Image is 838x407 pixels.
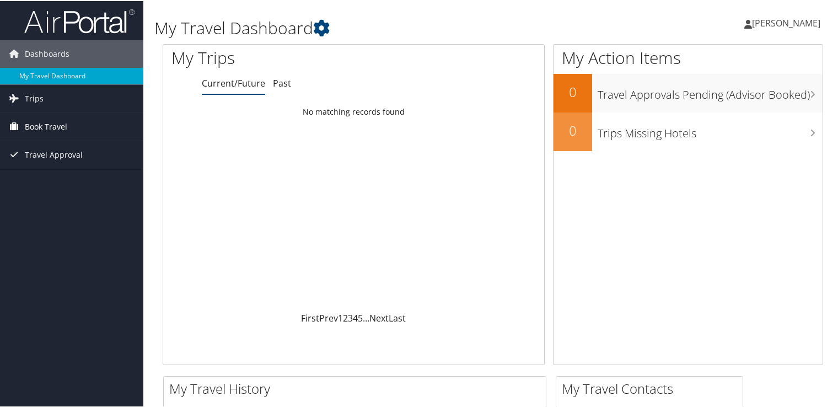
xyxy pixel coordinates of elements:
[363,311,369,323] span: …
[171,45,377,68] h1: My Trips
[343,311,348,323] a: 2
[554,82,592,100] h2: 0
[554,45,823,68] h1: My Action Items
[554,120,592,139] h2: 0
[369,311,389,323] a: Next
[154,15,606,39] h1: My Travel Dashboard
[353,311,358,323] a: 4
[389,311,406,323] a: Last
[273,76,291,88] a: Past
[169,378,546,397] h2: My Travel History
[752,16,820,28] span: [PERSON_NAME]
[163,101,544,121] td: No matching records found
[24,7,135,33] img: airportal-logo.png
[562,378,743,397] h2: My Travel Contacts
[25,84,44,111] span: Trips
[348,311,353,323] a: 3
[301,311,319,323] a: First
[25,140,83,168] span: Travel Approval
[319,311,338,323] a: Prev
[358,311,363,323] a: 5
[25,39,69,67] span: Dashboards
[554,111,823,150] a: 0Trips Missing Hotels
[338,311,343,323] a: 1
[554,73,823,111] a: 0Travel Approvals Pending (Advisor Booked)
[598,119,823,140] h3: Trips Missing Hotels
[598,81,823,101] h3: Travel Approvals Pending (Advisor Booked)
[744,6,831,39] a: [PERSON_NAME]
[202,76,265,88] a: Current/Future
[25,112,67,140] span: Book Travel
